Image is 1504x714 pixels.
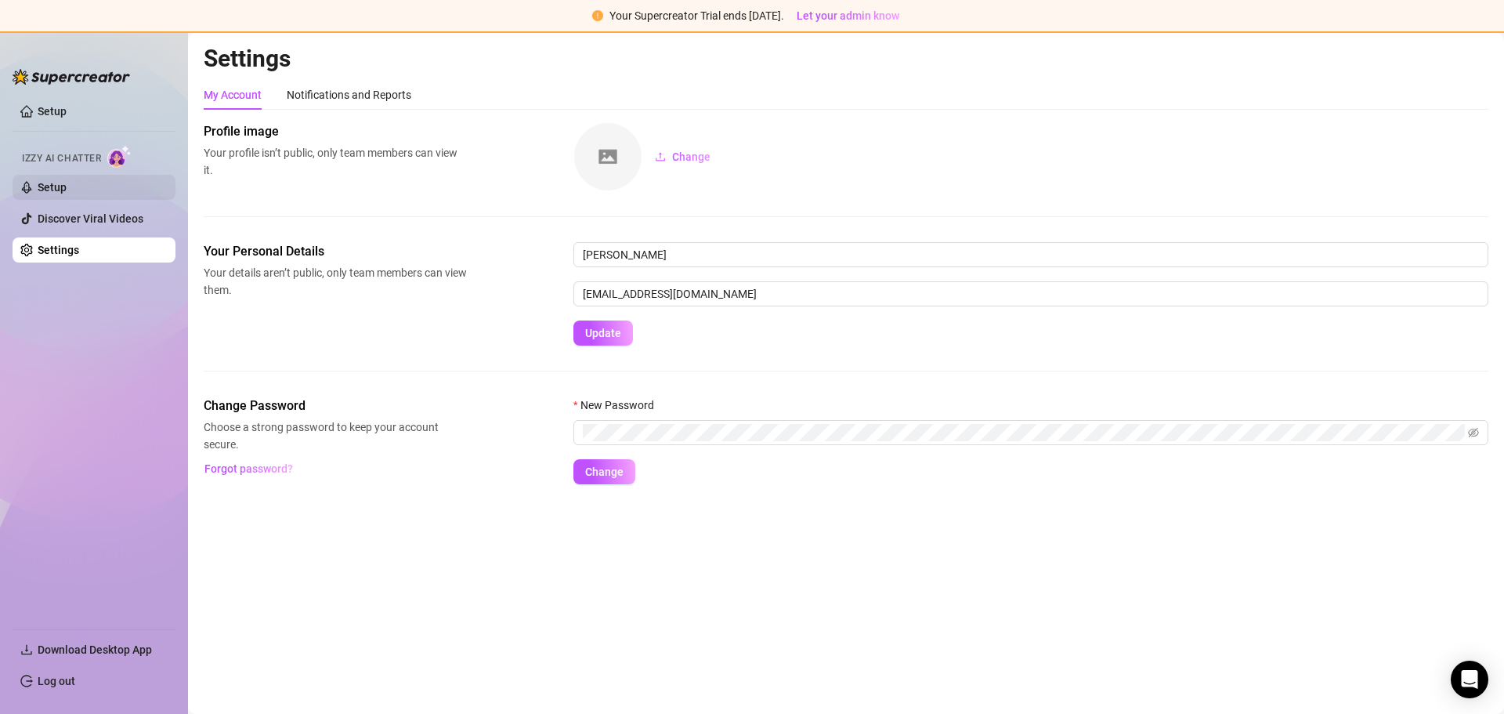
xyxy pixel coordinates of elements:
[204,44,1488,74] h2: Settings
[204,462,293,475] span: Forgot password?
[204,144,467,179] span: Your profile isn’t public, only team members can view it.
[204,86,262,103] div: My Account
[790,6,906,25] button: Let your admin know
[1451,661,1488,698] div: Open Intercom Messenger
[573,459,635,484] button: Change
[204,242,467,261] span: Your Personal Details
[107,145,132,168] img: AI Chatter
[38,675,75,687] a: Log out
[585,327,621,339] span: Update
[797,9,899,22] span: Let your admin know
[13,69,130,85] img: logo-BBDzfeDw.svg
[22,151,101,166] span: Izzy AI Chatter
[1468,427,1479,438] span: eye-invisible
[573,281,1488,306] input: Enter new email
[642,144,723,169] button: Change
[287,86,411,103] div: Notifications and Reports
[38,212,143,225] a: Discover Viral Videos
[204,264,467,299] span: Your details aren’t public, only team members can view them.
[672,150,710,163] span: Change
[573,242,1488,267] input: Enter name
[38,244,79,256] a: Settings
[38,105,67,118] a: Setup
[573,397,664,414] label: New Password
[20,643,33,656] span: download
[204,397,467,415] span: Change Password
[585,466,624,478] span: Change
[204,456,293,481] button: Forgot password?
[655,151,666,162] span: upload
[573,321,633,346] button: Update
[574,123,642,190] img: square-placeholder.png
[583,424,1465,441] input: New Password
[38,181,67,194] a: Setup
[609,9,784,22] span: Your Supercreator Trial ends [DATE].
[204,122,467,141] span: Profile image
[592,10,603,21] span: exclamation-circle
[204,419,467,453] span: Choose a strong password to keep your account secure.
[38,643,152,656] span: Download Desktop App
